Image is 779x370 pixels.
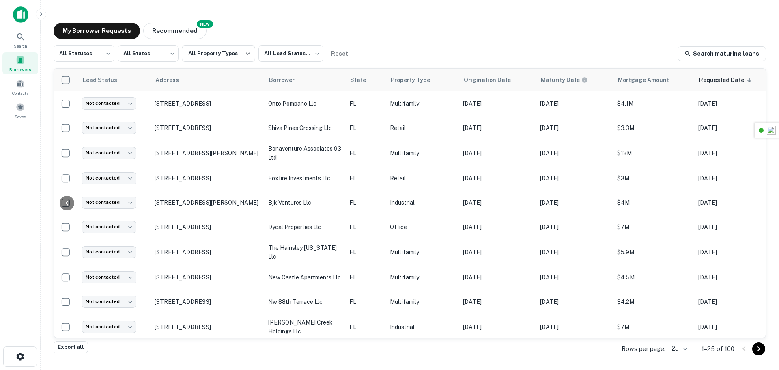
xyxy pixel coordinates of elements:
[82,271,136,283] div: Not contacted
[155,100,260,107] p: [STREET_ADDRESS]
[390,322,455,331] p: Industrial
[268,297,341,306] p: nw 88th terrace llc
[617,273,690,282] p: $4.5M
[268,243,341,261] p: the hainsley [US_STATE] llc
[386,69,459,91] th: Property Type
[82,75,128,85] span: Lead Status
[12,90,28,96] span: Contacts
[540,149,609,158] p: [DATE]
[327,45,353,62] button: Reset
[617,223,690,232] p: $7M
[82,296,136,307] div: Not contacted
[155,223,260,231] p: [STREET_ADDRESS]
[13,6,28,23] img: capitalize-icon.png
[268,318,341,336] p: [PERSON_NAME] creek holdings llc
[82,122,136,134] div: Not contacted
[541,76,598,84] span: Maturity dates displayed may be estimated. Please contact the lender for the most accurate maturi...
[268,223,341,232] p: dycal properties llc
[349,174,382,183] p: FL
[617,198,690,207] p: $4M
[14,43,27,49] span: Search
[82,221,136,233] div: Not contacted
[540,123,609,132] p: [DATE]
[268,99,341,108] p: onto pompano llc
[540,322,609,331] p: [DATE]
[349,123,382,132] p: FL
[54,341,88,353] button: Export all
[698,123,767,132] p: [DATE]
[345,69,386,91] th: State
[77,69,151,91] th: Lead Status
[155,199,260,206] p: [STREET_ADDRESS][PERSON_NAME]
[82,321,136,333] div: Not contacted
[2,52,38,74] a: Borrowers
[349,322,382,331] p: FL
[617,322,690,331] p: $7M
[268,174,341,183] p: foxfire investments llc
[82,147,136,159] div: Not contacted
[155,249,260,256] p: [STREET_ADDRESS]
[698,223,767,232] p: [DATE]
[258,43,323,64] div: All Lead Statuses
[464,75,521,85] span: Origination Date
[463,174,532,183] p: [DATE]
[540,198,609,207] p: [DATE]
[2,100,38,121] a: Saved
[268,123,341,132] p: shiva pines crossing llc
[698,198,767,207] p: [DATE]
[540,297,609,306] p: [DATE]
[540,99,609,108] p: [DATE]
[264,69,345,91] th: Borrower
[541,76,588,84] div: Maturity dates displayed may be estimated. Please contact the lender for the most accurate maturi...
[155,175,260,182] p: [STREET_ADDRESS]
[391,75,441,85] span: Property Type
[349,149,382,158] p: FL
[463,198,532,207] p: [DATE]
[617,248,690,257] p: $5.9M
[54,43,114,64] div: All Statuses
[390,149,455,158] p: Multifamily
[390,223,455,232] p: Office
[349,273,382,282] p: FL
[463,223,532,232] p: [DATE]
[617,149,690,158] p: $13M
[390,297,455,306] p: Multifamily
[678,46,766,61] a: Search maturing loans
[698,297,767,306] p: [DATE]
[155,124,260,132] p: [STREET_ADDRESS]
[698,248,767,257] p: [DATE]
[268,273,341,282] p: new castle apartments llc
[151,69,264,91] th: Address
[617,297,690,306] p: $4.2M
[155,323,260,331] p: [STREET_ADDRESS]
[349,297,382,306] p: FL
[698,174,767,183] p: [DATE]
[536,69,613,91] th: Maturity dates displayed may be estimated. Please contact the lender for the most accurate maturi...
[390,273,455,282] p: Multifamily
[540,174,609,183] p: [DATE]
[268,198,341,207] p: bjk ventures llc
[2,76,38,98] div: Contacts
[622,344,665,354] p: Rows per page:
[349,99,382,108] p: FL
[155,75,189,85] span: Address
[669,343,689,355] div: 25
[617,99,690,108] p: $4.1M
[540,273,609,282] p: [DATE]
[269,75,305,85] span: Borrower
[617,174,690,183] p: $3M
[82,97,136,109] div: Not contacted
[463,322,532,331] p: [DATE]
[698,99,767,108] p: [DATE]
[143,23,207,39] button: Recommended
[698,322,767,331] p: [DATE]
[463,123,532,132] p: [DATE]
[349,198,382,207] p: FL
[82,172,136,184] div: Not contacted
[694,69,771,91] th: Requested Date
[390,123,455,132] p: Retail
[699,75,755,85] span: Requested Date
[15,113,26,120] span: Saved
